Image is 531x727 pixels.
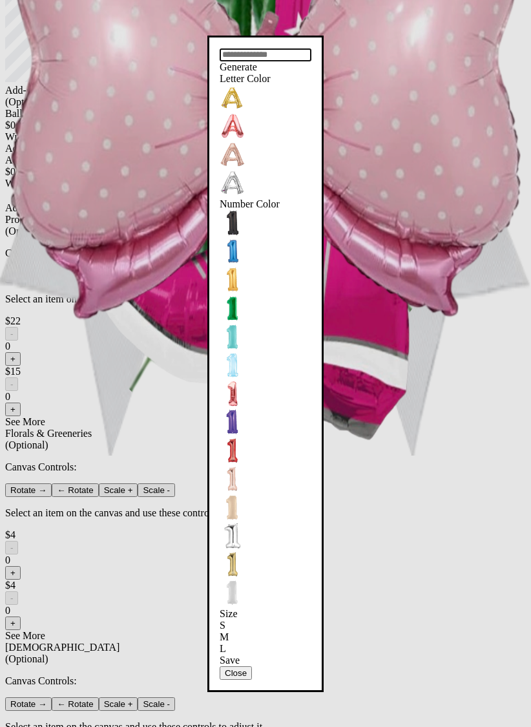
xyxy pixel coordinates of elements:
div: Number Color [220,198,311,210]
div: Generate [220,61,311,73]
div: S [220,620,311,631]
div: Save [220,655,311,666]
div: Letter Color [220,73,311,85]
div: Size [220,608,311,620]
button: Close [220,666,252,680]
div: M [220,631,311,643]
div: L [220,643,311,655]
